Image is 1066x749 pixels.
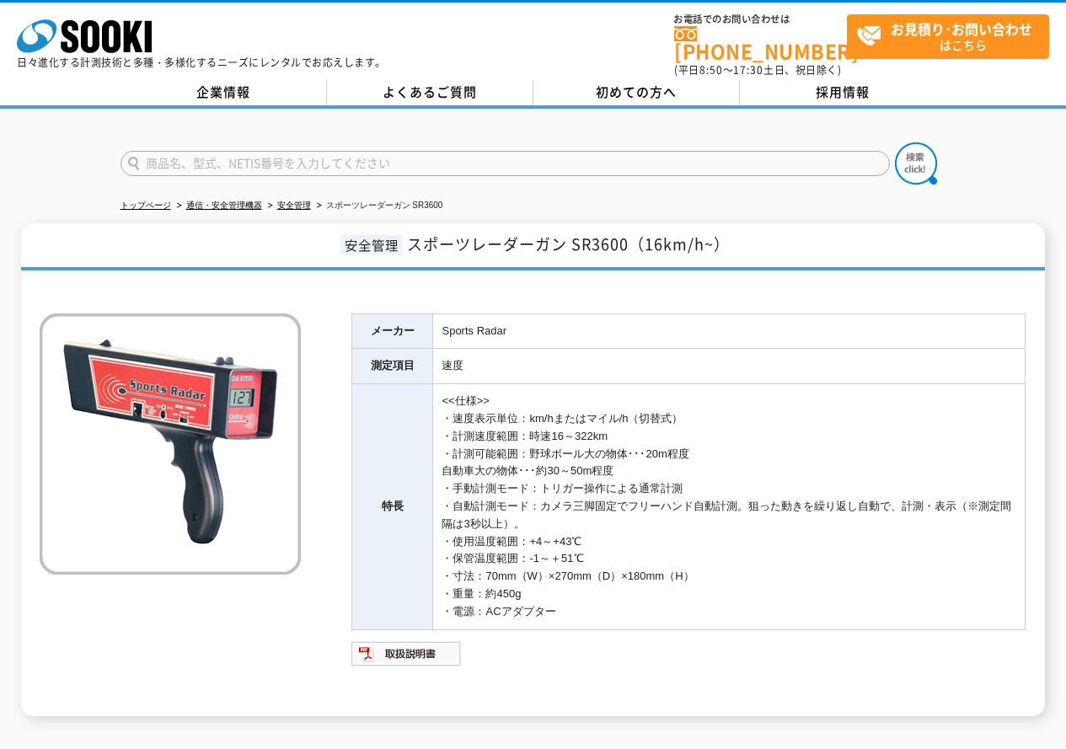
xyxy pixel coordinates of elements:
a: 安全管理 [277,201,311,210]
th: 特長 [352,384,433,629]
span: お電話でのお問い合わせは [674,14,847,24]
input: 商品名、型式、NETIS番号を入力してください [121,151,890,176]
span: 17:30 [733,62,763,78]
a: [PHONE_NUMBER] [674,26,847,61]
img: スポーツレーダーガン SR3600 [40,313,301,575]
a: 採用情報 [740,80,946,105]
a: トップページ [121,201,171,210]
img: 取扱説明書 [351,640,462,667]
span: 8:50 [699,62,723,78]
a: 取扱説明書 [351,651,462,664]
a: お見積り･お問い合わせはこちら [847,14,1049,59]
a: 企業情報 [121,80,327,105]
span: (平日 ～ 土日、祝日除く) [674,62,841,78]
th: メーカー [352,313,433,349]
p: 日々進化する計測技術と多種・多様化するニーズにレンタルでお応えします。 [17,57,386,67]
img: btn_search.png [895,142,937,185]
td: <<仕様>> ・速度表示単位：km/hまたはマイル/h（切替式） ・計測速度範囲：時速16～322km ・計測可能範囲：野球ボール大の物体･･･20m程度 自動車大の物体･･･約30～50m程度... [433,384,1026,629]
td: 速度 [433,349,1026,384]
span: はこちら [856,15,1048,57]
span: 安全管理 [340,235,403,254]
a: 初めての方へ [533,80,740,105]
a: よくあるご質問 [327,80,533,105]
strong: お見積り･お問い合わせ [891,19,1032,39]
span: 初めての方へ [596,83,677,101]
span: スポーツレーダーガン SR3600（16km/h~） [407,233,730,255]
a: 通信・安全管理機器 [186,201,262,210]
th: 測定項目 [352,349,433,384]
td: Sports Radar [433,313,1026,349]
li: スポーツレーダーガン SR3600 [313,197,443,215]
